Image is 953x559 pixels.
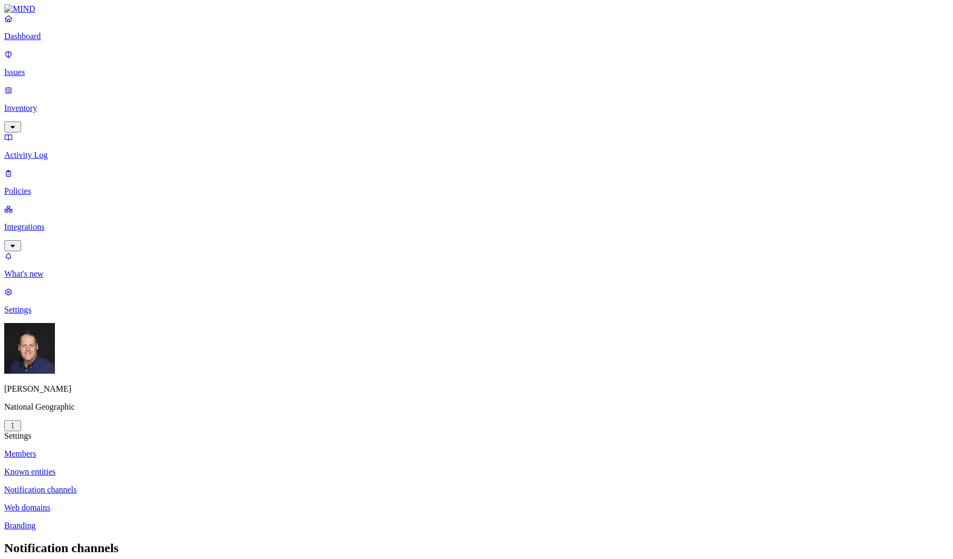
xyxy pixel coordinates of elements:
[4,103,949,113] p: Inventory
[4,269,949,279] p: What's new
[4,402,949,412] p: National Geographic
[4,50,949,77] a: Issues
[4,32,949,41] p: Dashboard
[4,384,949,394] p: [PERSON_NAME]
[4,4,35,14] img: MIND
[4,4,949,14] a: MIND
[4,68,949,77] p: Issues
[4,305,949,315] p: Settings
[4,132,949,160] a: Activity Log
[4,449,949,459] a: Members
[4,467,949,477] a: Known entities
[4,541,949,555] h2: Notification channels
[4,150,949,160] p: Activity Log
[4,186,949,196] p: Policies
[4,287,949,315] a: Settings
[4,485,949,495] a: Notification channels
[4,168,949,196] a: Policies
[4,503,949,513] a: Web domains
[4,204,949,250] a: Integrations
[4,14,949,41] a: Dashboard
[4,222,949,232] p: Integrations
[4,251,949,279] a: What's new
[4,86,949,131] a: Inventory
[4,521,949,530] a: Branding
[4,323,55,374] img: Mark DeCarlo
[4,431,949,441] div: Settings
